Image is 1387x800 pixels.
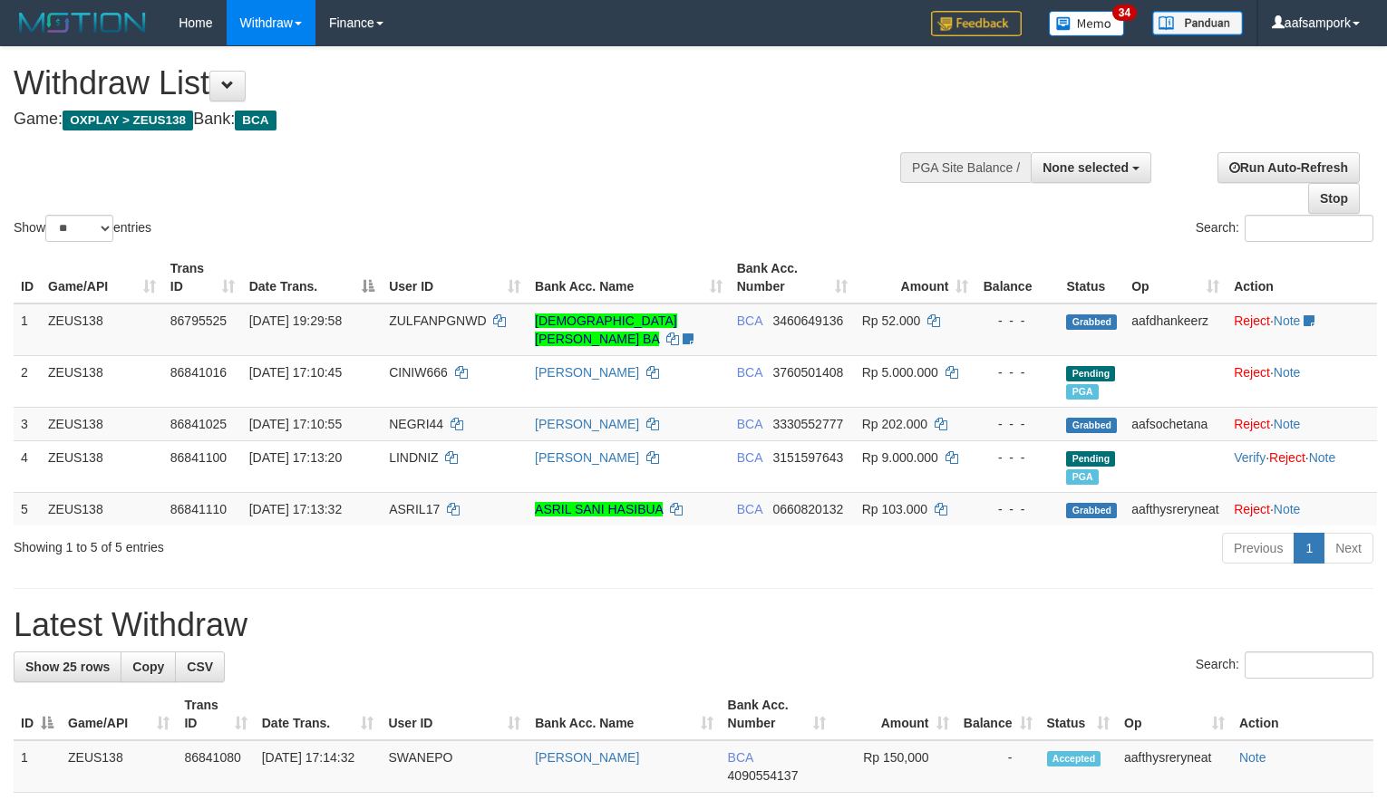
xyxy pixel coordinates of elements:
[41,355,163,407] td: ZEUS138
[187,660,213,674] span: CSV
[862,502,927,516] span: Rp 103.000
[1112,5,1137,21] span: 34
[1066,366,1115,381] span: Pending
[737,502,762,516] span: BCA
[1196,651,1373,679] label: Search:
[1040,689,1118,740] th: Status: activate to sort column ascending
[14,215,151,242] label: Show entries
[389,417,443,431] span: NEGRI44
[1245,215,1373,242] input: Search:
[249,450,342,465] span: [DATE] 17:13:20
[41,440,163,492] td: ZEUS138
[772,417,843,431] span: Copy 3330552777 to clipboard
[45,215,113,242] select: Showentries
[170,502,227,516] span: 86841110
[1043,160,1129,175] span: None selected
[14,740,61,793] td: 1
[900,152,1031,183] div: PGA Site Balance /
[1222,533,1295,564] a: Previous
[1124,252,1227,304] th: Op: activate to sort column ascending
[862,365,938,380] span: Rp 5.000.000
[1227,492,1377,525] td: ·
[535,313,677,346] a: [DEMOGRAPHIC_DATA][PERSON_NAME] BA
[737,417,762,431] span: BCA
[1217,152,1360,183] a: Run Auto-Refresh
[721,689,834,740] th: Bank Acc. Number: activate to sort column ascending
[862,417,927,431] span: Rp 202.000
[772,502,843,516] span: Copy 0660820132 to clipboard
[63,111,193,130] span: OXPLAY > ZEUS138
[1274,502,1301,516] a: Note
[41,252,163,304] th: Game/API: activate to sort column ascending
[14,252,41,304] th: ID
[1234,502,1270,516] a: Reject
[389,365,448,380] span: CINIW666
[1232,689,1373,740] th: Action
[1227,407,1377,440] td: ·
[389,502,440,516] span: ASRIL17
[1274,313,1301,328] a: Note
[381,740,528,793] td: SWANEPO
[983,500,1052,518] div: - - -
[255,689,382,740] th: Date Trans.: activate to sort column ascending
[14,492,41,525] td: 5
[737,450,762,465] span: BCA
[1309,450,1336,465] a: Note
[535,417,639,431] a: [PERSON_NAME]
[255,740,382,793] td: [DATE] 17:14:32
[956,689,1040,740] th: Balance: activate to sort column ascending
[772,313,843,328] span: Copy 3460649136 to clipboard
[1324,533,1373,564] a: Next
[1059,252,1124,304] th: Status
[242,252,382,304] th: Date Trans.: activate to sort column descending
[1066,469,1098,485] span: Marked by aafnoeunsreypich
[1227,355,1377,407] td: ·
[177,740,254,793] td: 86841080
[1152,11,1243,35] img: panduan.png
[381,689,528,740] th: User ID: activate to sort column ascending
[1066,418,1117,433] span: Grabbed
[170,417,227,431] span: 86841025
[1234,365,1270,380] a: Reject
[61,740,177,793] td: ZEUS138
[1227,440,1377,492] td: · ·
[41,492,163,525] td: ZEUS138
[1227,252,1377,304] th: Action
[1117,740,1232,793] td: aafthysreryneat
[772,365,843,380] span: Copy 3760501408 to clipboard
[14,607,1373,643] h1: Latest Withdraw
[14,65,907,101] h1: Withdraw List
[170,365,227,380] span: 86841016
[14,111,907,129] h4: Game: Bank:
[535,450,639,465] a: [PERSON_NAME]
[1066,503,1117,518] span: Grabbed
[730,252,855,304] th: Bank Acc. Number: activate to sort column ascending
[975,252,1059,304] th: Balance
[14,355,41,407] td: 2
[132,660,164,674] span: Copy
[983,448,1052,467] div: - - -
[931,11,1022,36] img: Feedback.jpg
[1234,313,1270,328] a: Reject
[737,313,762,328] span: BCA
[1124,407,1227,440] td: aafsochetana
[956,740,1040,793] td: -
[833,740,955,793] td: Rp 150,000
[1274,417,1301,431] a: Note
[389,450,438,465] span: LINDNIZ
[14,689,61,740] th: ID: activate to sort column descending
[728,750,753,765] span: BCA
[833,689,955,740] th: Amount: activate to sort column ascending
[1227,304,1377,356] td: ·
[1066,451,1115,467] span: Pending
[528,252,730,304] th: Bank Acc. Name: activate to sort column ascending
[249,313,342,328] span: [DATE] 19:29:58
[1308,183,1360,214] a: Stop
[1124,492,1227,525] td: aafthysreryneat
[535,502,663,516] a: ASRIL SANI HASIBUA
[41,407,163,440] td: ZEUS138
[14,531,565,556] div: Showing 1 to 5 of 5 entries
[41,304,163,356] td: ZEUS138
[14,407,41,440] td: 3
[14,651,121,682] a: Show 25 rows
